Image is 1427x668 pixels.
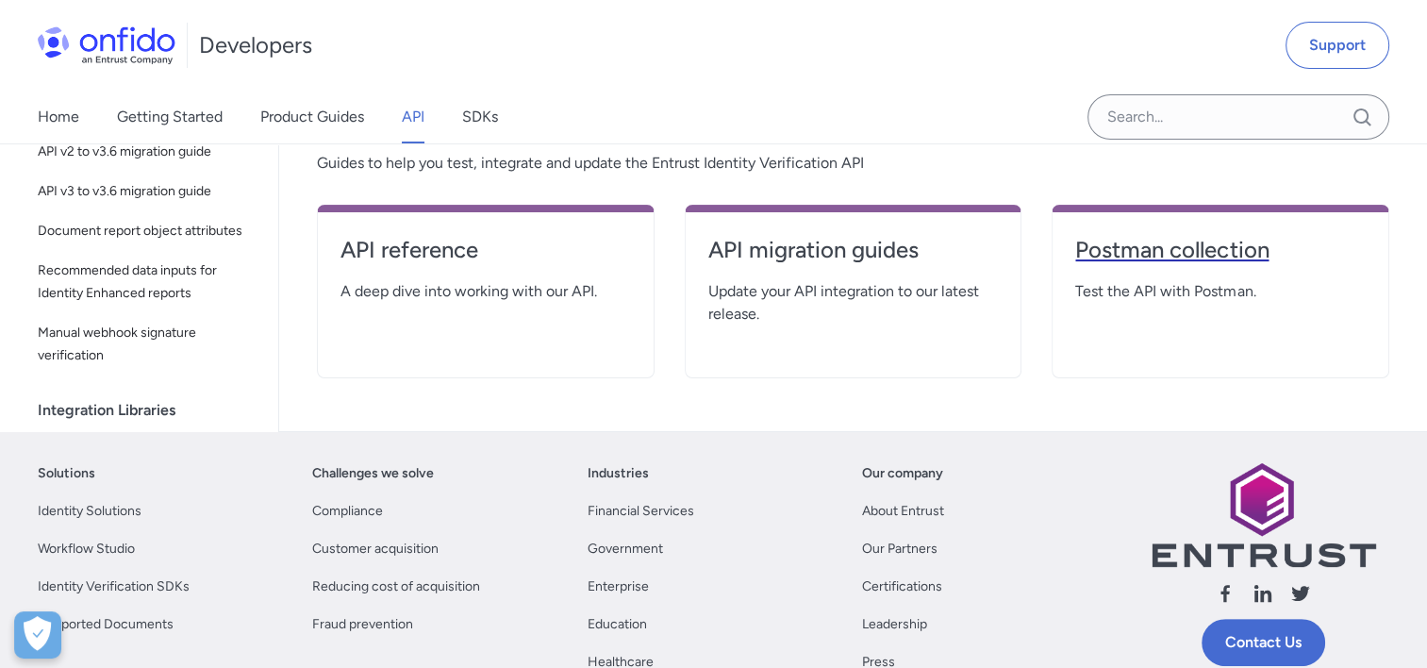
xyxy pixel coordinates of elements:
[1075,280,1366,303] span: Test the API with Postman.
[38,141,256,163] span: API v2 to v3.6 migration guide
[1075,235,1366,265] h4: Postman collection
[117,91,223,143] a: Getting Started
[38,322,256,367] span: Manual webhook signature verification
[38,259,256,305] span: Recommended data inputs for Identity Enhanced reports
[38,392,271,429] div: Integration Libraries
[1289,582,1312,605] svg: Follow us X (Twitter)
[340,235,631,280] a: API reference
[1202,619,1325,666] a: Contact Us
[312,462,434,485] a: Challenges we solve
[312,613,413,636] a: Fraud prevention
[14,611,61,659] div: Cookie Preferences
[588,576,649,598] a: Enterprise
[588,462,649,485] a: Industries
[317,152,1389,175] span: Guides to help you test, integrate and update the Entrust Identity Verification API
[1289,582,1312,611] a: Follow us X (Twitter)
[1075,235,1366,280] a: Postman collection
[38,462,95,485] a: Solutions
[30,314,263,375] a: Manual webhook signature verification
[588,500,694,523] a: Financial Services
[588,538,663,560] a: Government
[708,280,999,326] span: Update your API integration to our latest release.
[30,252,263,312] a: Recommended data inputs for Identity Enhanced reports
[862,462,943,485] a: Our company
[30,173,263,210] a: API v3 to v3.6 migration guide
[38,538,135,560] a: Workflow Studio
[312,538,439,560] a: Customer acquisition
[1214,582,1236,611] a: Follow us facebook
[199,30,312,60] h1: Developers
[708,235,999,265] h4: API migration guides
[1087,94,1389,140] input: Onfido search input field
[1214,582,1236,605] svg: Follow us facebook
[38,91,79,143] a: Home
[1252,582,1274,605] svg: Follow us linkedin
[340,235,631,265] h4: API reference
[30,133,263,171] a: API v2 to v3.6 migration guide
[862,613,927,636] a: Leadership
[312,576,480,598] a: Reducing cost of acquisition
[38,180,256,203] span: API v3 to v3.6 migration guide
[402,91,424,143] a: API
[862,538,938,560] a: Our Partners
[38,220,256,242] span: Document report object attributes
[1252,582,1274,611] a: Follow us linkedin
[312,500,383,523] a: Compliance
[862,576,942,598] a: Certifications
[862,500,944,523] a: About Entrust
[38,576,190,598] a: Identity Verification SDKs
[708,235,999,280] a: API migration guides
[1150,462,1376,567] img: Entrust logo
[38,26,175,64] img: Onfido Logo
[1286,22,1389,69] a: Support
[30,429,263,471] a: IconPostman collectionPostman collection
[462,91,498,143] a: SDKs
[38,500,141,523] a: Identity Solutions
[14,611,61,659] button: Open Preferences
[38,613,174,636] a: Supported Documents
[340,280,631,303] span: A deep dive into working with our API.
[30,212,263,250] a: Document report object attributes
[588,613,647,636] a: Education
[260,91,364,143] a: Product Guides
